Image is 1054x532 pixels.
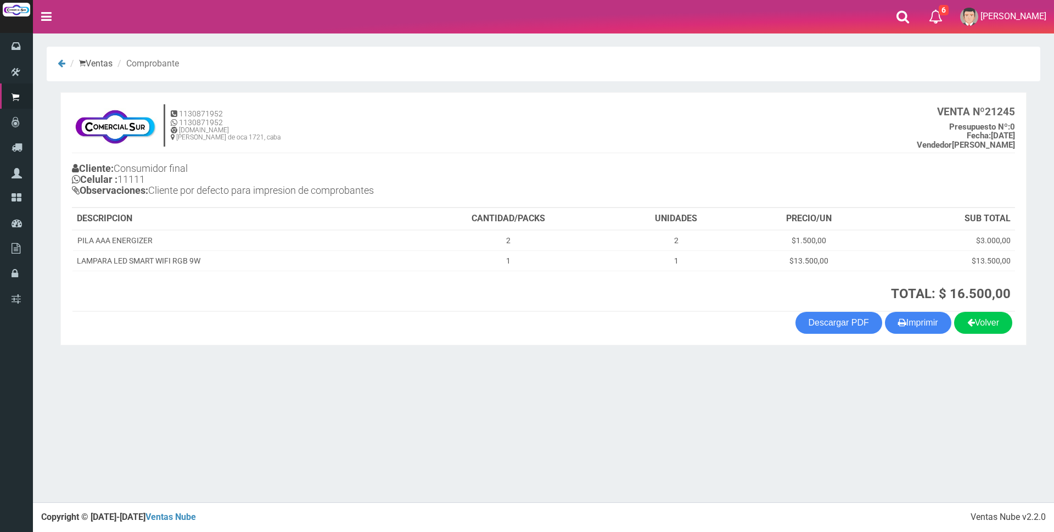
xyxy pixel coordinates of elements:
b: 21245 [937,105,1015,118]
th: SUB TOTAL [877,208,1015,230]
button: Imprimir [885,312,951,334]
strong: TOTAL: $ 16.500,00 [891,286,1011,301]
b: 0 [949,122,1015,132]
b: Celular : [72,173,117,185]
strong: Vendedor [917,140,952,150]
td: PILA AAA ENERGIZER [72,230,405,251]
td: 2 [405,230,612,251]
span: 6 [939,5,949,15]
b: Cliente: [72,163,114,174]
b: [DATE] [967,131,1015,141]
a: Descargar PDF [795,312,882,334]
span: [PERSON_NAME] [980,11,1046,21]
img: User Image [960,8,978,26]
strong: Copyright © [DATE]-[DATE] [41,512,196,522]
b: [PERSON_NAME] [917,140,1015,150]
td: 2 [612,230,741,251]
h4: Consumidor final 11111 Cliente por defecto para impresion de comprobantes [72,160,543,201]
li: Comprobante [115,58,179,70]
h5: 1130871952 1130871952 [171,110,281,127]
th: PRECIO/UN [741,208,877,230]
td: 1 [612,250,741,271]
td: $3.000,00 [877,230,1015,251]
td: 1 [405,250,612,271]
th: UNIDADES [612,208,741,230]
img: Logo grande [3,3,30,16]
td: $13.500,00 [741,250,877,271]
a: Ventas Nube [145,512,196,522]
strong: VENTA Nº [937,105,985,118]
strong: Presupuesto Nº: [949,122,1010,132]
td: $13.500,00 [877,250,1015,271]
b: Observaciones: [72,184,148,196]
img: f695dc5f3a855ddc19300c990e0c55a2.jpg [72,104,158,148]
td: $1.500,00 [741,230,877,251]
a: Volver [954,312,1012,334]
strong: Fecha: [967,131,991,141]
div: Ventas Nube v2.2.0 [971,511,1046,524]
h6: [DOMAIN_NAME] [PERSON_NAME] de oca 1721, caba [171,127,281,141]
li: Ventas [68,58,113,70]
th: DESCRIPCION [72,208,405,230]
th: CANTIDAD/PACKS [405,208,612,230]
td: LAMPARA LED SMART WIFI RGB 9W [72,250,405,271]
